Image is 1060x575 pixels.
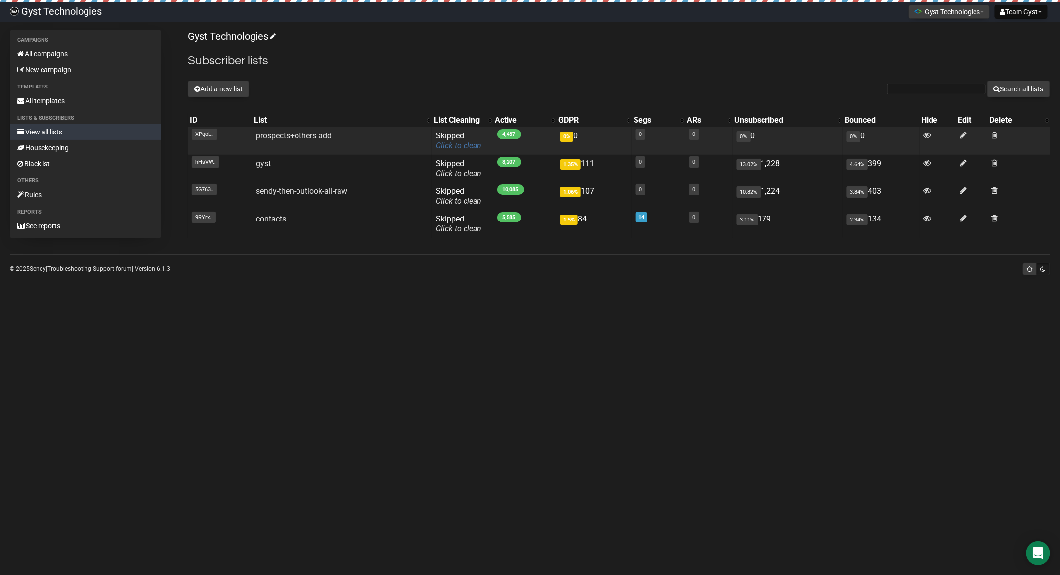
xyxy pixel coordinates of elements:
div: Segs [634,115,676,125]
td: 1,228 [733,155,843,182]
span: 0% [847,131,860,142]
span: 2.34% [847,214,868,225]
td: 0 [843,127,920,155]
span: 13.02% [737,159,761,170]
li: Reports [10,206,161,218]
th: GDPR: No sort applied, activate to apply an ascending sort [556,113,632,127]
span: Skipped [436,131,482,150]
a: gyst [256,159,271,168]
div: GDPR [558,115,622,125]
span: hHsVW.. [192,156,219,168]
a: All campaigns [10,46,161,62]
a: 0 [693,214,696,221]
span: Skipped [436,186,482,206]
span: 5,585 [497,212,521,222]
span: Skipped [436,159,482,178]
td: 111 [556,155,632,182]
a: 0 [693,186,696,193]
a: contacts [256,214,286,223]
span: 4.64% [847,159,868,170]
a: 0 [639,186,642,193]
a: Troubleshooting [47,265,91,272]
span: 8,207 [497,157,521,167]
span: XPqoL.. [192,129,217,140]
td: 403 [843,182,920,210]
span: Skipped [436,214,482,233]
a: Click to clean [436,196,482,206]
span: 0% [737,131,751,142]
span: 1.5% [560,215,578,225]
th: Hide: No sort applied, sorting is disabled [920,113,956,127]
a: Rules [10,187,161,203]
th: Segs: No sort applied, activate to apply an ascending sort [632,113,685,127]
li: Others [10,175,161,187]
th: List: No sort applied, activate to apply an ascending sort [252,113,432,127]
a: See reports [10,218,161,234]
th: Edit: No sort applied, sorting is disabled [956,113,987,127]
h2: Subscriber lists [188,52,1050,70]
th: Bounced: No sort applied, sorting is disabled [843,113,920,127]
li: Campaigns [10,34,161,46]
td: 1,224 [733,182,843,210]
span: 3.84% [847,186,868,198]
a: 0 [693,159,696,165]
img: 1.png [914,7,922,15]
td: 0 [556,127,632,155]
span: 3.11% [737,214,758,225]
th: ARs: No sort applied, activate to apply an ascending sort [685,113,733,127]
span: 10.82% [737,186,761,198]
a: Click to clean [436,169,482,178]
a: Blacklist [10,156,161,172]
img: 4bbcbfc452d929a90651847d6746e700 [10,7,19,16]
li: Templates [10,81,161,93]
a: Support forum [93,265,132,272]
th: Delete: No sort applied, activate to apply an ascending sort [987,113,1050,127]
span: 0% [560,132,573,142]
span: 10,085 [497,184,524,195]
td: 107 [556,182,632,210]
th: Unsubscribed: No sort applied, activate to apply an ascending sort [733,113,843,127]
td: 0 [733,127,843,155]
span: 1.35% [560,159,581,170]
button: Search all lists [987,81,1050,97]
td: 179 [733,210,843,238]
th: Active: No sort applied, activate to apply an ascending sort [493,113,556,127]
a: 0 [639,159,642,165]
a: New campaign [10,62,161,78]
div: Active [495,115,547,125]
div: List [254,115,422,125]
div: Bounced [845,115,918,125]
a: Click to clean [436,141,482,150]
div: Hide [922,115,954,125]
a: Sendy [30,265,46,272]
td: 134 [843,210,920,238]
td: 399 [843,155,920,182]
div: Unsubscribed [735,115,833,125]
th: ID: No sort applied, sorting is disabled [188,113,252,127]
a: Click to clean [436,224,482,233]
a: All templates [10,93,161,109]
a: 0 [693,131,696,137]
div: Open Intercom Messenger [1026,541,1050,565]
div: Delete [989,115,1040,125]
div: ID [190,115,250,125]
div: Edit [958,115,985,125]
td: 84 [556,210,632,238]
th: List Cleaning: No sort applied, activate to apply an ascending sort [432,113,493,127]
span: 1.06% [560,187,581,197]
a: 0 [639,131,642,137]
span: 5G763.. [192,184,217,195]
a: sendy-then-outlook-all-raw [256,186,347,196]
a: Housekeeping [10,140,161,156]
a: 14 [638,214,644,221]
button: Add a new list [188,81,249,97]
p: © 2025 | | | Version 6.1.3 [10,264,170,274]
div: ARs [687,115,723,125]
span: 4,487 [497,129,521,139]
span: 9RYrx.. [192,212,216,223]
a: View all lists [10,124,161,140]
li: Lists & subscribers [10,112,161,124]
div: List Cleaning [434,115,483,125]
button: Gyst Technologies [909,5,990,19]
button: Team Gyst [995,5,1048,19]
